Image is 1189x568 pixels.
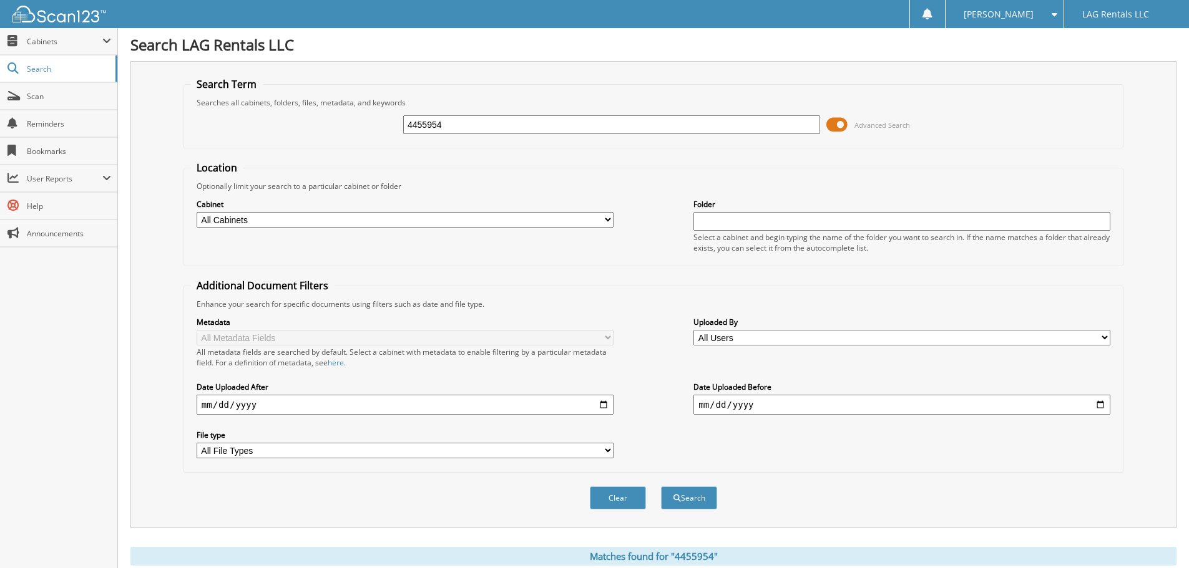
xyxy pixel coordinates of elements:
[661,486,717,509] button: Search
[197,347,614,368] div: All metadata fields are searched by default. Select a cabinet with metadata to enable filtering b...
[854,120,910,130] span: Advanced Search
[693,382,1110,392] label: Date Uploaded Before
[190,181,1117,191] div: Optionally limit your search to a particular cabinet or folder
[197,430,614,440] label: File type
[12,6,106,22] img: scan123-logo-white.svg
[190,161,243,175] legend: Location
[590,486,646,509] button: Clear
[693,317,1110,327] label: Uploaded By
[190,279,335,292] legend: Additional Document Filters
[130,547,1177,566] div: Matches found for "4455954"
[197,317,614,327] label: Metadata
[27,64,109,74] span: Search
[27,201,111,211] span: Help
[1082,11,1149,18] span: LAG Rentals LLC
[27,228,111,239] span: Announcements
[197,199,614,209] label: Cabinet
[27,173,102,184] span: User Reports
[190,97,1117,108] div: Searches all cabinets, folders, files, metadata, and keywords
[27,91,111,102] span: Scan
[197,382,614,392] label: Date Uploaded After
[693,395,1110,415] input: end
[190,299,1117,309] div: Enhance your search for specific documents using filters such as date and file type.
[130,34,1177,55] h1: Search LAG Rentals LLC
[693,232,1110,253] div: Select a cabinet and begin typing the name of the folder you want to search in. If the name match...
[190,77,263,91] legend: Search Term
[197,395,614,415] input: start
[27,146,111,156] span: Bookmarks
[27,36,102,47] span: Cabinets
[328,357,344,368] a: here
[27,118,111,129] span: Reminders
[964,11,1034,18] span: [PERSON_NAME]
[693,199,1110,209] label: Folder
